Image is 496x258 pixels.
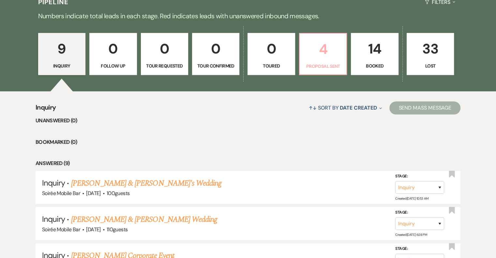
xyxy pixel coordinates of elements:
[89,33,137,75] a: 0Follow Up
[36,102,56,116] span: Inquiry
[145,38,184,60] p: 0
[196,38,235,60] p: 0
[309,104,317,111] span: ↑↓
[38,33,85,75] a: 9Inquiry
[299,33,347,75] a: 4Proposal Sent
[340,104,377,111] span: Date Created
[42,178,65,188] span: Inquiry
[355,62,394,69] p: Booked
[107,226,128,233] span: 110 guests
[36,116,460,125] li: Unanswered (0)
[86,190,100,197] span: [DATE]
[71,214,217,225] a: [PERSON_NAME] & [PERSON_NAME] Wedding
[306,99,384,116] button: Sort By Date Created
[42,38,81,60] p: 9
[94,38,132,60] p: 0
[411,38,450,60] p: 33
[86,226,100,233] span: [DATE]
[196,62,235,69] p: Tour Confirmed
[395,196,428,201] span: Created: [DATE] 10:53 AM
[36,138,460,146] li: Bookmarked (0)
[395,173,444,180] label: Stage:
[42,190,80,197] span: Soirée Mobile Bar
[192,33,239,75] a: 0Tour Confirmed
[407,33,454,75] a: 33Lost
[252,38,291,60] p: 0
[304,38,342,60] p: 4
[411,62,450,69] p: Lost
[395,245,444,252] label: Stage:
[71,177,222,189] a: [PERSON_NAME] & [PERSON_NAME]'s Wedding
[42,214,65,224] span: Inquiry
[145,62,184,69] p: Tour Requested
[304,63,342,70] p: Proposal Sent
[36,159,460,168] li: Answered (9)
[252,62,291,69] p: Toured
[389,101,460,114] button: Send Mass Message
[13,11,483,21] p: Numbers indicate total leads in each stage. Red indicates leads with unanswered inbound messages.
[42,226,80,233] span: Soirée Mobile Bar
[42,62,81,69] p: Inquiry
[107,190,129,197] span: 100 guests
[355,38,394,60] p: 14
[248,33,295,75] a: 0Toured
[141,33,188,75] a: 0Tour Requested
[395,209,444,216] label: Stage:
[94,62,132,69] p: Follow Up
[351,33,398,75] a: 14Booked
[395,233,427,237] span: Created: [DATE] 6:28 PM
